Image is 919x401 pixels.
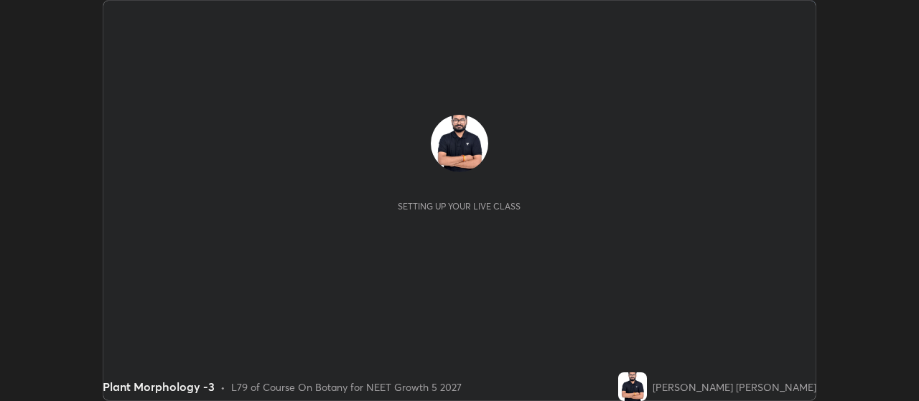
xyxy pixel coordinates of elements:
div: Setting up your live class [398,201,521,212]
div: [PERSON_NAME] [PERSON_NAME] [653,379,816,395]
div: L79 of Course On Botany for NEET Growth 5 2027 [231,379,462,395]
div: • [220,379,225,395]
img: 719b3399970646c8895fdb71918d4742.jpg [618,372,647,401]
img: 719b3399970646c8895fdb71918d4742.jpg [431,115,488,172]
div: Plant Morphology -3 [103,378,215,395]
